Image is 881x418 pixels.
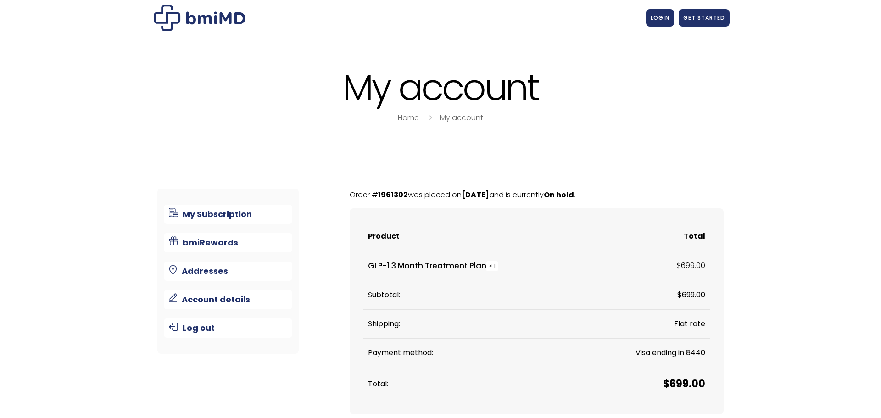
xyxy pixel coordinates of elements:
[677,260,681,271] span: $
[363,281,585,310] th: Subtotal:
[679,9,730,27] a: GET STARTED
[440,112,483,123] a: My account
[425,112,435,123] i: breadcrumbs separator
[164,262,292,281] a: Addresses
[663,377,705,391] span: 699.00
[585,339,710,368] td: Visa ending in 8440
[646,9,674,27] a: LOGIN
[663,377,669,391] span: $
[164,290,292,309] a: Account details
[151,68,730,107] h1: My account
[677,260,705,271] bdi: 699.00
[363,310,585,339] th: Shipping:
[363,222,585,251] th: Product
[363,339,585,368] th: Payment method:
[363,251,585,281] td: GLP-1 3 Month Treatment Plan
[585,310,710,339] td: Flat rate
[350,189,724,201] p: Order # was placed on and is currently .
[462,189,489,200] mark: [DATE]
[164,318,292,338] a: Log out
[486,261,498,271] strong: × 1
[651,14,669,22] span: LOGIN
[677,290,705,300] span: 699.00
[378,189,408,200] mark: 1961302
[157,189,299,354] nav: Account pages
[363,368,585,401] th: Total:
[398,112,419,123] a: Home
[683,14,725,22] span: GET STARTED
[164,233,292,252] a: bmiRewards
[677,290,682,300] span: $
[164,205,292,224] a: My Subscription
[585,222,710,251] th: Total
[544,189,574,200] mark: On hold
[154,5,245,31] img: My account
